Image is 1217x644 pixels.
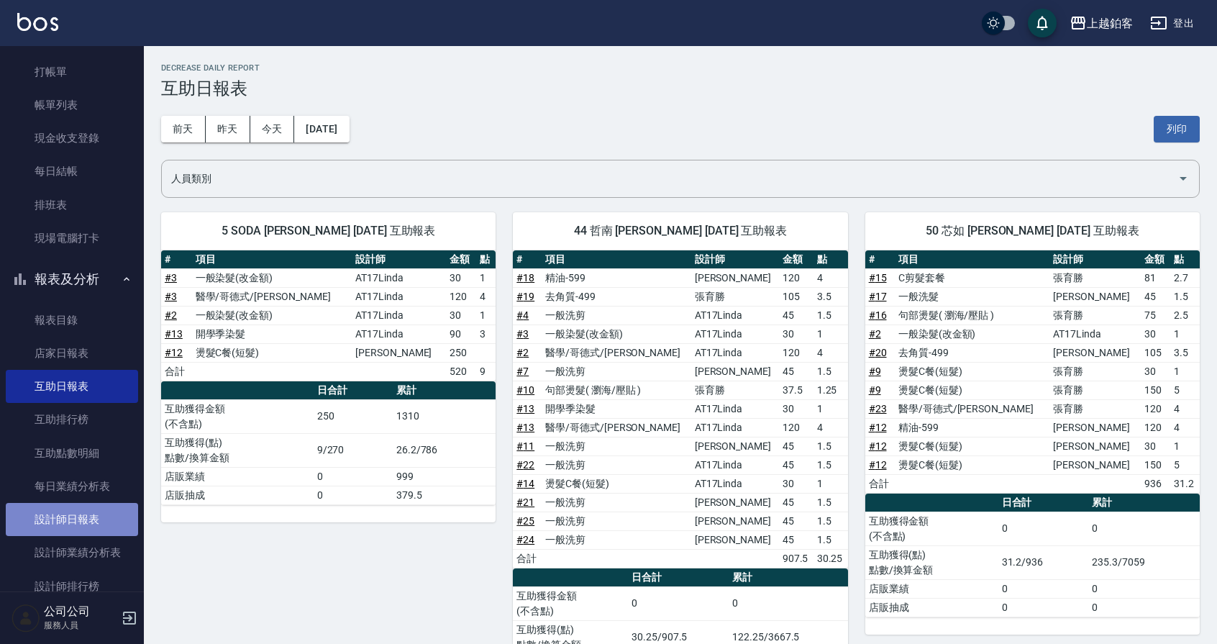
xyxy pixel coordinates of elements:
[865,494,1200,617] table: a dense table
[6,470,138,503] a: 每日業績分析表
[542,399,691,418] td: 開學季染髮
[691,474,779,493] td: AT17Linda
[161,433,314,467] td: 互助獲得(點) 點數/換算金額
[516,422,534,433] a: #13
[476,268,496,287] td: 1
[1170,381,1200,399] td: 5
[6,304,138,337] a: 報表目錄
[1141,325,1170,343] td: 30
[895,250,1049,269] th: 項目
[165,272,177,284] a: #3
[206,116,250,142] button: 昨天
[729,568,848,587] th: 累計
[1049,437,1141,455] td: [PERSON_NAME]
[895,437,1049,455] td: 燙髮C餐(短髮)
[393,381,496,400] th: 累計
[1141,306,1170,325] td: 75
[6,89,138,122] a: 帳單列表
[813,268,848,287] td: 4
[6,437,138,470] a: 互助點數明細
[476,306,496,325] td: 1
[1141,399,1170,418] td: 120
[895,268,1049,287] td: C剪髮套餐
[779,512,813,530] td: 45
[691,493,779,512] td: [PERSON_NAME]
[1141,437,1170,455] td: 30
[393,467,496,486] td: 999
[869,347,887,358] a: #20
[895,362,1049,381] td: 燙髮C餐(短髮)
[161,78,1200,99] h3: 互助日報表
[1170,287,1200,306] td: 1.5
[542,268,691,287] td: 精油-599
[1049,381,1141,399] td: 張育勝
[44,619,117,632] p: 服務人員
[1170,306,1200,325] td: 2.5
[691,362,779,381] td: [PERSON_NAME]
[6,155,138,188] a: 每日結帳
[813,306,848,325] td: 1.5
[1088,579,1200,598] td: 0
[865,250,1200,494] table: a dense table
[869,328,881,340] a: #2
[542,381,691,399] td: 句部燙髮( 瀏海/壓貼 )
[813,493,848,512] td: 1.5
[6,122,138,155] a: 現金收支登錄
[1141,381,1170,399] td: 150
[192,306,352,325] td: 一般染髮(改金額)
[161,250,496,381] table: a dense table
[352,287,446,306] td: AT17Linda
[476,287,496,306] td: 4
[779,325,813,343] td: 30
[998,512,1088,545] td: 0
[516,478,534,489] a: #14
[446,325,477,343] td: 90
[1144,10,1200,37] button: 登出
[542,343,691,362] td: 醫學/哥德式/[PERSON_NAME]
[516,459,534,471] a: #22
[869,384,881,396] a: #9
[895,381,1049,399] td: 燙髮C餐(短髮)
[1141,418,1170,437] td: 120
[1049,325,1141,343] td: AT17Linda
[1049,362,1141,381] td: 張育勝
[250,116,295,142] button: 今天
[895,287,1049,306] td: 一般洗髮
[895,325,1049,343] td: 一般染髮(改金額)
[192,268,352,287] td: 一般染髮(改金額)
[865,598,998,617] td: 店販抽成
[813,343,848,362] td: 4
[516,366,529,377] a: #7
[895,343,1049,362] td: 去角質-499
[446,287,477,306] td: 120
[691,268,779,287] td: [PERSON_NAME]
[1170,455,1200,474] td: 5
[446,306,477,325] td: 30
[1154,116,1200,142] button: 列印
[165,309,177,321] a: #2
[813,381,848,399] td: 1.25
[352,343,446,362] td: [PERSON_NAME]
[998,598,1088,617] td: 0
[1170,343,1200,362] td: 3.5
[691,399,779,418] td: AT17Linda
[192,250,352,269] th: 項目
[6,403,138,436] a: 互助排行榜
[516,328,529,340] a: #3
[883,224,1182,238] span: 50 芯如 [PERSON_NAME] [DATE] 互助報表
[691,437,779,455] td: [PERSON_NAME]
[1064,9,1139,38] button: 上越鉑客
[12,604,40,632] img: Person
[513,250,847,568] table: a dense table
[542,474,691,493] td: 燙髮C餐(短髮)
[779,268,813,287] td: 120
[998,494,1088,512] th: 日合計
[813,530,848,549] td: 1.5
[161,250,192,269] th: #
[813,512,848,530] td: 1.5
[1049,306,1141,325] td: 張育勝
[516,272,534,284] a: #18
[1141,362,1170,381] td: 30
[516,515,534,527] a: #25
[1087,14,1133,32] div: 上越鉑客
